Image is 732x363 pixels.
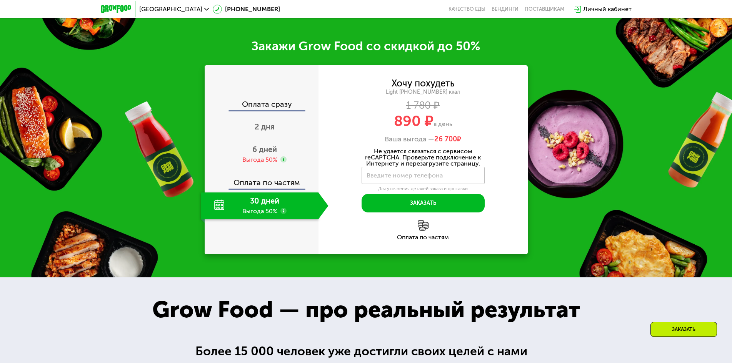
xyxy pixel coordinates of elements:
div: Не удается связаться с сервисом reCAPTCHA. Проверьте подключение к Интернету и перезагрузите стра... [362,148,485,167]
span: [GEOGRAPHIC_DATA] [139,6,202,12]
label: Введите номер телефона [367,173,443,177]
div: Заказать [650,322,717,337]
div: Для уточнения деталей заказа и доставки [362,186,485,192]
span: в день [434,120,452,128]
div: Хочу похудеть [392,79,455,88]
span: 890 ₽ [394,112,434,130]
img: l6xcnZfty9opOoJh.png [418,220,429,231]
button: Заказать [362,194,485,212]
div: Более 15 000 человек уже достигли своих целей с нами [195,344,537,358]
div: Выгода 50% [242,156,277,164]
span: 6 дней [252,145,277,154]
a: Качество еды [449,6,485,12]
div: Оплата сразу [205,100,318,110]
div: Оплата по частям [205,171,318,189]
span: ₽ [434,135,461,144]
div: Light [PHONE_NUMBER] ккал [318,89,528,96]
div: 1 780 ₽ [318,101,528,110]
span: 2 дня [255,122,275,131]
div: Grow Food — про реальный результат [135,296,597,323]
a: [PHONE_NUMBER] [213,5,280,14]
span: 26 700 [434,135,457,143]
div: Личный кабинет [583,5,632,14]
div: Ваша выгода — [318,135,528,144]
a: Вендинги [492,6,519,12]
div: Оплата по частям [318,234,528,240]
div: поставщикам [525,6,564,12]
